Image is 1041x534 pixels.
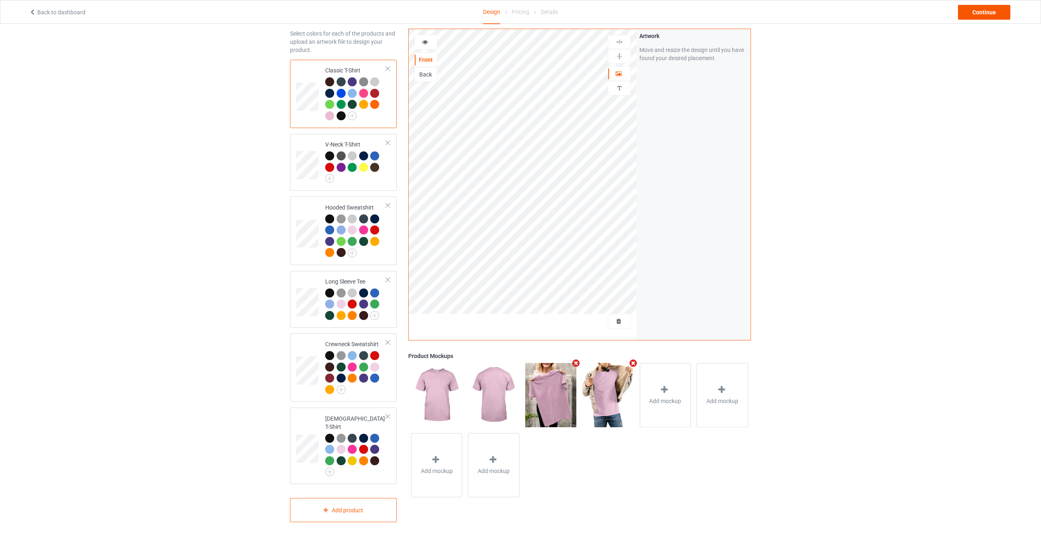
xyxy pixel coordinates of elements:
div: Artwork [639,32,748,40]
img: regular.jpg [582,363,634,427]
div: Classic T-Shirt [325,66,386,119]
img: svg+xml;base64,PD94bWwgdmVyc2lvbj0iMS4wIiBlbmNvZGluZz0iVVRGLTgiPz4KPHN2ZyB3aWR0aD0iMjJweCIgaGVpZ2... [370,311,379,320]
img: svg+xml;base64,PD94bWwgdmVyc2lvbj0iMS4wIiBlbmNvZGluZz0iVVRGLTgiPz4KPHN2ZyB3aWR0aD0iMjJweCIgaGVpZ2... [348,248,357,257]
div: Crewneck Sweatshirt [325,340,386,393]
div: Select colors for each of the products and upload an artwork file to design your product. [290,29,397,54]
div: Product Mockups [408,352,751,360]
div: Add mockup [640,363,691,427]
span: Add mockup [706,397,738,405]
div: [DEMOGRAPHIC_DATA] T-Shirt [325,415,386,474]
div: Classic T-Shirt [290,60,397,128]
img: svg%3E%0A [616,84,623,92]
div: Long Sleeve Tee [325,277,386,320]
img: svg%3E%0A [616,52,623,60]
div: Design [483,0,500,24]
div: Hooded Sweatshirt [325,203,386,257]
div: Hooded Sweatshirt [290,196,397,265]
img: svg+xml;base64,PD94bWwgdmVyc2lvbj0iMS4wIiBlbmNvZGluZz0iVVRGLTgiPz4KPHN2ZyB3aWR0aD0iMjJweCIgaGVpZ2... [337,385,346,394]
span: Add mockup [421,467,453,475]
div: [DEMOGRAPHIC_DATA] T-Shirt [290,408,397,484]
div: Continue [958,5,1010,20]
span: Add mockup [478,467,510,475]
div: Details [541,0,558,23]
img: regular.jpg [411,363,462,427]
div: Add mockup [697,363,748,427]
div: V-Neck T-Shirt [325,140,386,180]
div: Back [415,70,437,79]
img: regular.jpg [468,363,519,427]
img: regular.jpg [525,363,576,427]
div: Add product [290,498,397,522]
a: Back to dashboard [29,9,85,16]
div: Crewneck Sweatshirt [290,333,397,402]
img: svg+xml;base64,PD94bWwgdmVyc2lvbj0iMS4wIiBlbmNvZGluZz0iVVRGLTgiPz4KPHN2ZyB3aWR0aD0iMjJweCIgaGVpZ2... [325,467,334,476]
div: Long Sleeve Tee [290,271,397,328]
span: Add mockup [649,397,681,405]
img: svg+xml;base64,PD94bWwgdmVyc2lvbj0iMS4wIiBlbmNvZGluZz0iVVRGLTgiPz4KPHN2ZyB3aWR0aD0iMjJweCIgaGVpZ2... [348,111,357,120]
div: Move and resize the design until you have found your desired placement [639,46,748,62]
i: Remove mockup [628,359,638,367]
img: svg+xml;base64,PD94bWwgdmVyc2lvbj0iMS4wIiBlbmNvZGluZz0iVVRGLTgiPz4KPHN2ZyB3aWR0aD0iMjJweCIgaGVpZ2... [325,174,334,183]
img: svg%3E%0A [616,38,623,46]
i: Remove mockup [571,359,581,367]
div: Front [415,56,437,64]
img: heather_texture.png [359,77,368,86]
div: Add mockup [468,433,519,497]
div: Pricing [512,0,529,23]
div: Add mockup [411,433,463,497]
div: V-Neck T-Shirt [290,134,397,191]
